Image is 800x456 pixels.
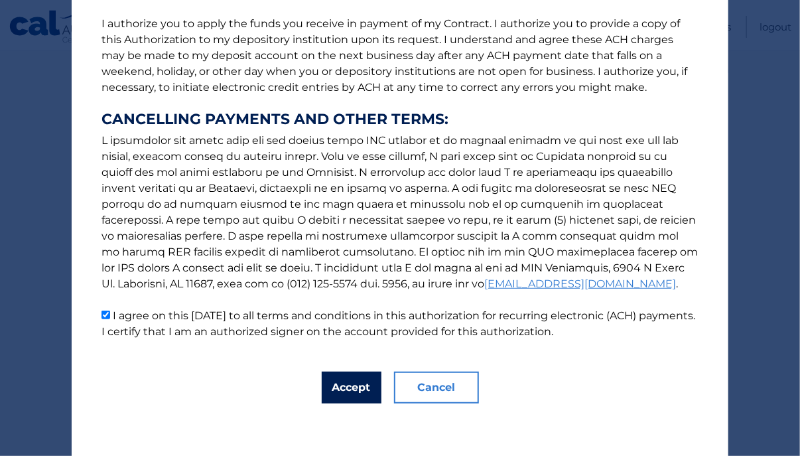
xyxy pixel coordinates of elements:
label: I agree on this [DATE] to all terms and conditions in this authorization for recurring electronic... [101,309,695,338]
button: Accept [322,372,381,404]
strong: CANCELLING PAYMENTS AND OTHER TERMS: [101,112,699,127]
a: [EMAIL_ADDRESS][DOMAIN_NAME] [484,277,676,290]
button: Cancel [394,372,479,404]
